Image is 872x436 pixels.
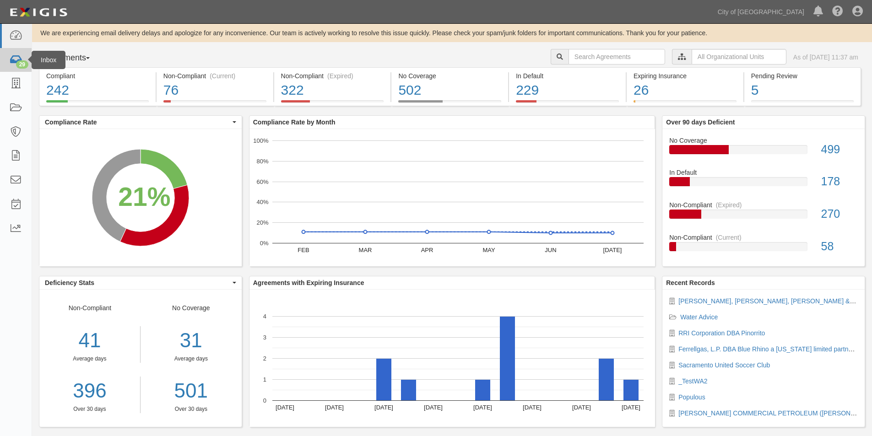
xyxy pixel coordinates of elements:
a: Non-Compliant(Expired)270 [669,200,858,233]
div: (Expired) [327,71,353,81]
div: 270 [814,206,865,222]
a: Compliant242 [39,100,156,108]
text: 3 [263,334,266,341]
text: 0% [260,240,268,247]
div: 29 [16,60,28,69]
div: 41 [39,326,140,355]
text: JUN [545,247,556,253]
text: 0 [263,397,266,404]
a: Water Advice [680,313,718,321]
div: Compliant [46,71,149,81]
svg: A chart. [39,129,242,266]
div: No Coverage [662,136,865,145]
text: FEB [298,247,309,253]
a: In Default229 [509,100,626,108]
a: Populous [678,393,705,401]
text: [DATE] [622,404,640,411]
div: Non-Compliant [39,303,141,413]
svg: A chart. [249,290,655,427]
div: 178 [814,173,865,190]
button: Compliance Rate [39,116,242,129]
a: Sacramento United Soccer Club [678,361,770,369]
text: 2 [263,355,266,362]
a: Pending Review5 [744,100,861,108]
div: (Current) [716,233,742,242]
a: Non-Compliant(Current)58 [669,233,858,258]
text: [DATE] [424,404,443,411]
a: 396 [39,377,140,405]
text: MAR [358,247,372,253]
a: Non-Compliant(Current)76 [157,100,273,108]
div: In Default [516,71,619,81]
div: Non-Compliant (Expired) [281,71,384,81]
div: 5 [751,81,854,100]
i: Help Center - Complianz [832,6,843,17]
text: MAY [482,247,495,253]
div: In Default [662,168,865,177]
div: 502 [398,81,501,100]
div: 322 [281,81,384,100]
a: _TestWA2 [678,377,707,385]
a: RRI Corporation DBA Pinorrito [678,329,765,337]
div: 31 [147,326,235,355]
div: 21% [118,178,170,216]
input: All Organizational Units [692,49,786,65]
text: [DATE] [572,404,591,411]
a: City of [GEOGRAPHIC_DATA] [713,3,809,21]
a: In Default178 [669,168,858,200]
b: Agreements with Expiring Insurance [253,279,364,286]
b: Compliance Rate by Month [253,118,336,126]
span: Compliance Rate [45,118,230,127]
div: Inbox [32,51,65,69]
div: Non-Compliant [662,200,865,210]
div: Non-Compliant [662,233,865,242]
text: 4 [263,313,266,320]
text: 40% [256,199,268,205]
div: No Coverage [398,71,501,81]
text: [DATE] [325,404,344,411]
div: Average days [147,355,235,363]
div: Average days [39,355,140,363]
div: 229 [516,81,619,100]
div: 76 [163,81,266,100]
text: 100% [253,137,269,144]
a: No Coverage499 [669,136,858,168]
div: Pending Review [751,71,854,81]
text: 20% [256,219,268,226]
img: logo-5460c22ac91f19d4615b14bd174203de0afe785f0fc80cf4dbbc73dc1793850b.png [7,4,70,21]
text: [DATE] [603,247,622,253]
div: 242 [46,81,149,100]
div: 499 [814,141,865,158]
button: Agreements [39,49,108,67]
div: 26 [634,81,737,100]
b: Recent Records [666,279,715,286]
a: [PERSON_NAME], [PERSON_NAME], [PERSON_NAME] & Roma [678,297,868,305]
div: Expiring Insurance [634,71,737,81]
div: (Expired) [716,200,742,210]
a: No Coverage502 [391,100,508,108]
svg: A chart. [249,129,655,266]
text: [DATE] [276,404,294,411]
div: As of [DATE] 11:37 am [793,53,858,62]
text: [DATE] [473,404,492,411]
div: (Current) [210,71,235,81]
text: 80% [256,158,268,165]
a: 501 [147,377,235,405]
text: [DATE] [374,404,393,411]
span: Deficiency Stats [45,278,230,287]
text: 60% [256,178,268,185]
div: Over 30 days [39,405,140,413]
a: Ferrellgas, L.P. DBA Blue Rhino a [US_STATE] limited partnership [678,345,866,353]
a: Non-Compliant(Expired)322 [274,100,391,108]
a: Expiring Insurance26 [627,100,743,108]
div: Over 30 days [147,405,235,413]
button: Deficiency Stats [39,276,242,289]
text: APR [421,247,433,253]
b: Over 90 days Deficient [666,118,735,126]
input: Search Agreements [569,49,665,65]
